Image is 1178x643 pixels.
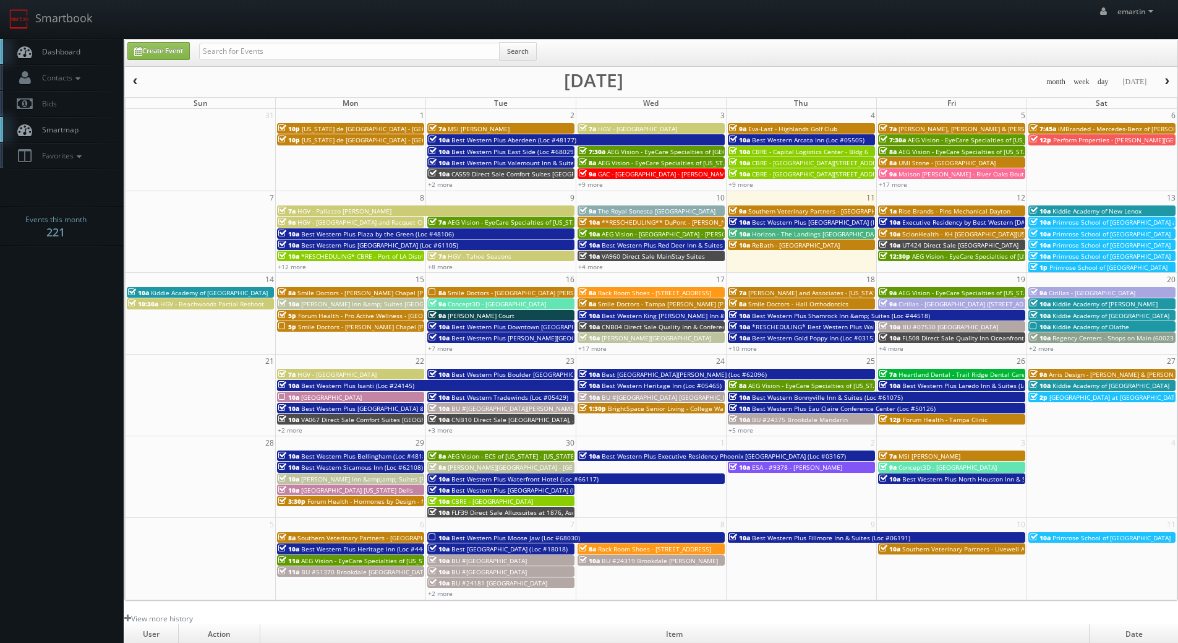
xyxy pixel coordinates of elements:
[451,136,576,144] span: Best Western Plus Aberdeen (Loc #48177)
[278,218,296,227] span: 9a
[752,415,848,424] span: BU #24375 Brookdale Mandarin
[728,180,753,189] a: +9 more
[448,463,623,472] span: [PERSON_NAME][GEOGRAPHIC_DATA] - [GEOGRAPHIC_DATA]
[1049,288,1135,297] span: Cirillas - [GEOGRAPHIC_DATA]
[729,404,750,413] span: 10a
[579,252,600,261] span: 10a
[902,545,1149,553] span: Southern Veterinary Partners - Livewell Animal Urgent Care of [GEOGRAPHIC_DATA]
[879,415,901,424] span: 12p
[579,334,600,342] span: 10a
[729,241,750,249] span: 10a
[451,533,580,542] span: Best Western Plus Moose Jaw (Loc #68030)
[301,567,429,576] span: BU #51370 Brookdale [GEOGRAPHIC_DATA]
[879,452,897,460] span: 7a
[127,42,190,60] a: Create Event
[151,288,268,297] span: Kiddie Academy of [GEOGRAPHIC_DATA]
[429,288,446,297] span: 8a
[729,288,746,297] span: 7a
[879,344,903,353] a: +4 more
[879,170,897,178] span: 9a
[1052,252,1171,261] span: Primrose School of [GEOGRAPHIC_DATA]
[298,311,469,320] span: Forum Health - Pro Active Wellness - [GEOGRAPHIC_DATA]
[343,98,359,108] span: Mon
[752,404,936,413] span: Best Western Plus Eau Claire Conference Center (Loc #50126)
[752,463,842,472] span: ESA - #9378 - [PERSON_NAME]
[602,452,846,460] span: Best Western Plus Executive Residency Phoenix [GEOGRAPHIC_DATA] (Loc #03167)
[429,370,450,379] span: 10a
[429,158,450,167] span: 10a
[579,300,596,308] span: 8a
[752,136,864,144] span: Best Western Arcata Inn (Loc #05505)
[302,136,472,144] span: [US_STATE] de [GEOGRAPHIC_DATA] - [GEOGRAPHIC_DATA]
[297,370,377,379] span: HGV - [GEOGRAPHIC_DATA]
[579,381,600,390] span: 10a
[879,230,900,238] span: 10a
[36,46,80,57] span: Dashboard
[902,322,998,331] span: BU #07530 [GEOGRAPHIC_DATA]
[748,207,950,215] span: Southern Veterinary Partners - [GEOGRAPHIC_DATA][PERSON_NAME]
[1052,241,1171,249] span: Primrose School of [GEOGRAPHIC_DATA]
[879,136,906,144] span: 7:30a
[898,124,1137,133] span: [PERSON_NAME], [PERSON_NAME] & [PERSON_NAME], LLC - [GEOGRAPHIC_DATA]
[429,545,450,553] span: 10a
[729,230,750,238] span: 10a
[598,288,711,297] span: Rack Room Shoes - [STREET_ADDRESS]
[301,241,458,249] span: Best Western Plus [GEOGRAPHIC_DATA] (Loc #61105)
[278,426,302,434] a: +2 more
[429,170,450,178] span: 10a
[278,567,299,576] span: 11a
[608,404,728,413] span: BrightSpace Senior Living - College Walk
[297,533,451,542] span: Southern Veterinary Partners - [GEOGRAPHIC_DATA]
[301,486,413,494] span: [GEOGRAPHIC_DATA] [US_STATE] Dells
[728,426,753,434] a: +5 more
[879,381,900,390] span: 10a
[1030,241,1051,249] span: 10a
[752,241,840,249] span: ReBath - [GEOGRAPHIC_DATA]
[879,334,900,342] span: 10a
[752,230,883,238] span: Horizon - The Landings [GEOGRAPHIC_DATA]
[598,158,807,167] span: AEG Vision - EyeCare Specialties of [US_STATE] - In Focus Vision Center
[1030,370,1047,379] span: 9a
[579,311,600,320] span: 10a
[451,475,599,483] span: Best Western Plus Waterfront Hotel (Loc #66117)
[1030,311,1051,320] span: 10a
[748,288,942,297] span: [PERSON_NAME] and Associates - [US_STATE][GEOGRAPHIC_DATA]
[124,613,193,624] a: View more history
[578,262,603,271] a: +4 more
[451,147,576,156] span: Best Western Plus East Side (Loc #68029)
[748,381,1112,390] span: AEG Vision - EyeCare Specialties of [US_STATE] – Drs. [PERSON_NAME] and [PERSON_NAME]-Ost and Ass...
[579,393,600,402] span: 10a
[1052,322,1129,331] span: Kiddie Academy of Olathe
[429,579,450,587] span: 10a
[429,393,450,402] span: 10a
[902,241,1018,249] span: UT424 Direct Sale [GEOGRAPHIC_DATA]
[499,42,537,61] button: Search
[579,170,596,178] span: 9a
[564,74,623,87] h2: [DATE]
[429,463,446,472] span: 8a
[298,322,505,331] span: Smile Doctors - [PERSON_NAME] Chapel [PERSON_NAME] Orthodontic
[128,300,158,308] span: 10:30a
[301,393,362,402] span: [GEOGRAPHIC_DATA]
[598,207,715,215] span: The Royal Sonesta [GEOGRAPHIC_DATA]
[578,344,607,353] a: +17 more
[1118,74,1151,90] button: [DATE]
[429,533,450,542] span: 10a
[579,545,596,553] span: 8a
[278,241,299,249] span: 10a
[879,463,897,472] span: 9a
[278,300,299,308] span: 10a
[1052,334,1176,342] span: Regency Centers - Shops on Main (60023)
[879,322,900,331] span: 10a
[429,556,450,565] span: 10a
[898,207,1010,215] span: Rise Brands - Pins Mechanical Dayton
[902,334,1024,342] span: FL508 Direct Sale Quality Inn Oceanfront
[748,124,837,133] span: Eva-Last - Highlands Golf Club
[602,252,705,261] span: VA960 Direct Sale MainStay Suites
[729,415,750,424] span: 10a
[752,533,910,542] span: Best Western Plus Fillmore Inn & Suites (Loc #06191)
[36,150,85,161] span: Favorites
[579,241,600,249] span: 10a
[1049,263,1167,272] span: Primrose School of [GEOGRAPHIC_DATA]
[428,344,453,353] a: +7 more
